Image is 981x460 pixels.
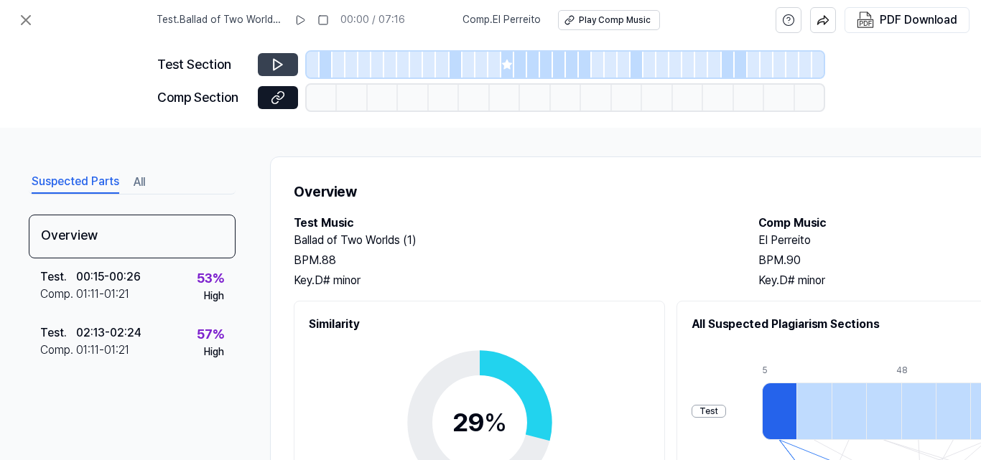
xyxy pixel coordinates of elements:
[857,11,874,29] img: PDF Download
[76,286,129,303] div: 01:11 - 01:21
[782,13,795,27] svg: help
[880,11,957,29] div: PDF Download
[854,8,960,32] button: PDF Download
[204,345,224,360] div: High
[776,7,801,33] button: help
[579,14,651,27] div: Play Comp Music
[40,324,76,342] div: Test .
[197,268,224,289] div: 53 %
[896,365,931,377] div: 48
[558,10,660,30] button: Play Comp Music
[294,252,730,269] div: BPM. 88
[134,171,145,194] button: All
[309,316,650,333] h2: Similarity
[76,381,143,398] div: 02:54 - 03:05
[40,286,76,303] div: Comp .
[76,342,129,359] div: 01:11 - 01:21
[76,324,141,342] div: 02:13 - 02:24
[204,289,224,304] div: High
[76,268,141,286] div: 00:15 - 00:26
[196,381,224,402] div: 65 %
[40,342,76,359] div: Comp .
[294,272,730,289] div: Key. D# minor
[762,365,796,377] div: 5
[157,88,249,108] div: Comp Section
[294,215,730,232] h2: Test Music
[40,268,76,286] div: Test .
[29,215,236,258] div: Overview
[157,55,249,75] div: Test Section
[32,171,119,194] button: Suspected Parts
[40,381,76,398] div: Test .
[817,14,829,27] img: share
[484,407,507,438] span: %
[692,405,726,418] div: Test
[197,324,224,345] div: 57 %
[294,232,730,249] h2: Ballad of Two Worlds (1)
[452,403,507,442] div: 29
[157,13,283,27] span: Test . Ballad of Two Worlds (1)
[462,13,541,27] span: Comp . El Perreito
[340,13,405,27] div: 00:00 / 07:16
